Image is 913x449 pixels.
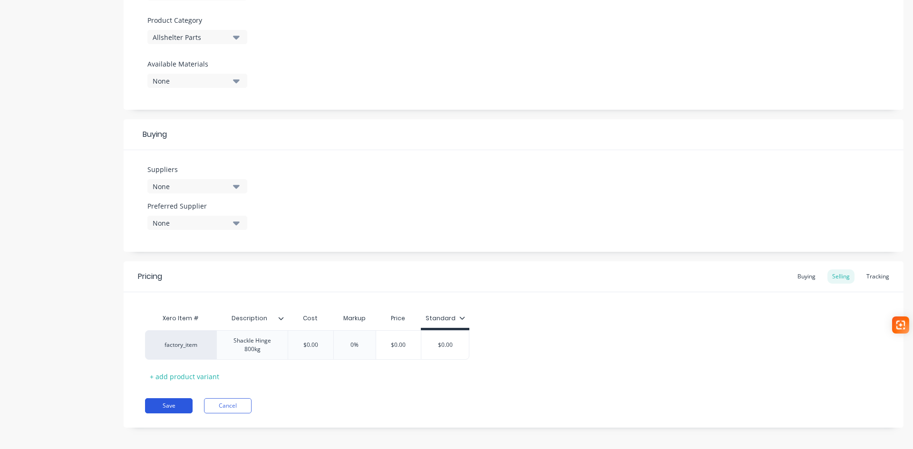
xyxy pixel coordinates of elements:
div: Description [216,306,282,330]
div: Xero Item # [145,309,216,328]
div: Markup [333,309,376,328]
button: Save [145,398,193,413]
div: Standard [426,314,465,323]
button: None [147,74,247,88]
div: None [153,76,229,86]
div: Selling [827,269,855,284]
button: Cancel [204,398,252,413]
div: factory_item [155,341,207,349]
div: Buying [793,269,820,284]
label: Preferred Supplier [147,201,247,211]
label: Product Category [147,15,243,25]
div: Cost [288,309,333,328]
div: Shackle Hinge 800kg [221,334,284,355]
button: None [147,179,247,193]
div: $0.00 [421,333,469,357]
div: Description [216,309,288,328]
label: Available Materials [147,59,247,69]
div: + add product variant [145,369,224,384]
div: Price [376,309,421,328]
div: None [153,218,229,228]
div: $0.00 [375,333,422,357]
button: None [147,216,247,230]
div: factory_itemShackle Hinge 800kg$0.000%$0.00$0.00 [145,330,469,360]
div: $0.00 [287,333,334,357]
div: Allshelter Parts [153,32,229,42]
div: Pricing [138,271,162,282]
button: Allshelter Parts [147,30,247,44]
div: None [153,182,229,191]
label: Suppliers [147,164,247,174]
div: Buying [124,119,903,150]
div: 0% [331,333,379,357]
div: Tracking [862,269,894,284]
